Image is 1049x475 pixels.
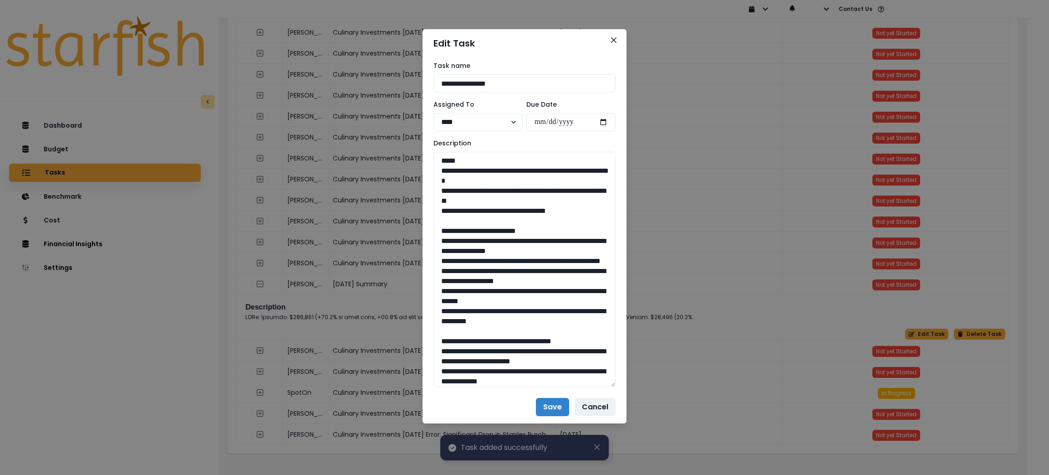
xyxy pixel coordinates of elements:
button: Save [536,398,569,416]
header: Edit Task [423,29,626,57]
label: Due Date [526,100,610,109]
label: Assigned To [433,100,517,109]
button: Close [606,33,621,47]
label: Description [433,139,610,148]
button: Cancel [575,398,616,416]
label: Task name [433,61,610,71]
